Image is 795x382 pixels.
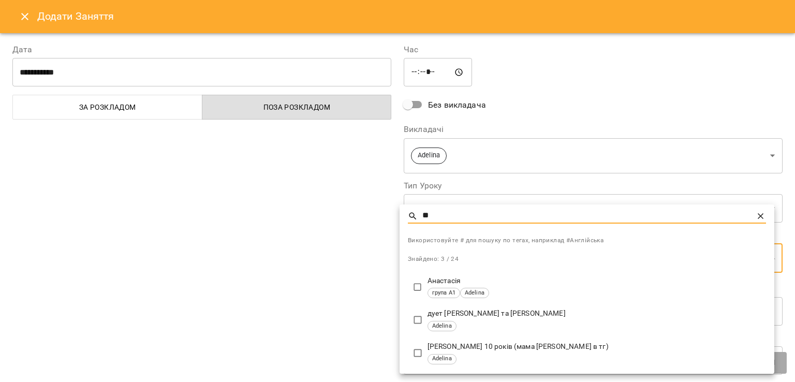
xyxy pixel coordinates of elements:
span: Використовуйте # для пошуку по тегах, наприклад #Англійська [408,236,766,246]
span: Знайдено: 3 / 24 [408,255,459,262]
p: [PERSON_NAME] 10 років (мама [PERSON_NAME] в тг) [428,342,766,352]
p: дует [PERSON_NAME] та [PERSON_NAME] [428,308,766,319]
span: група А1 [428,289,460,298]
span: Adelina [428,355,456,363]
p: Анастасія [428,276,766,286]
span: Adelina [428,322,456,331]
span: Adelina [461,289,489,298]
